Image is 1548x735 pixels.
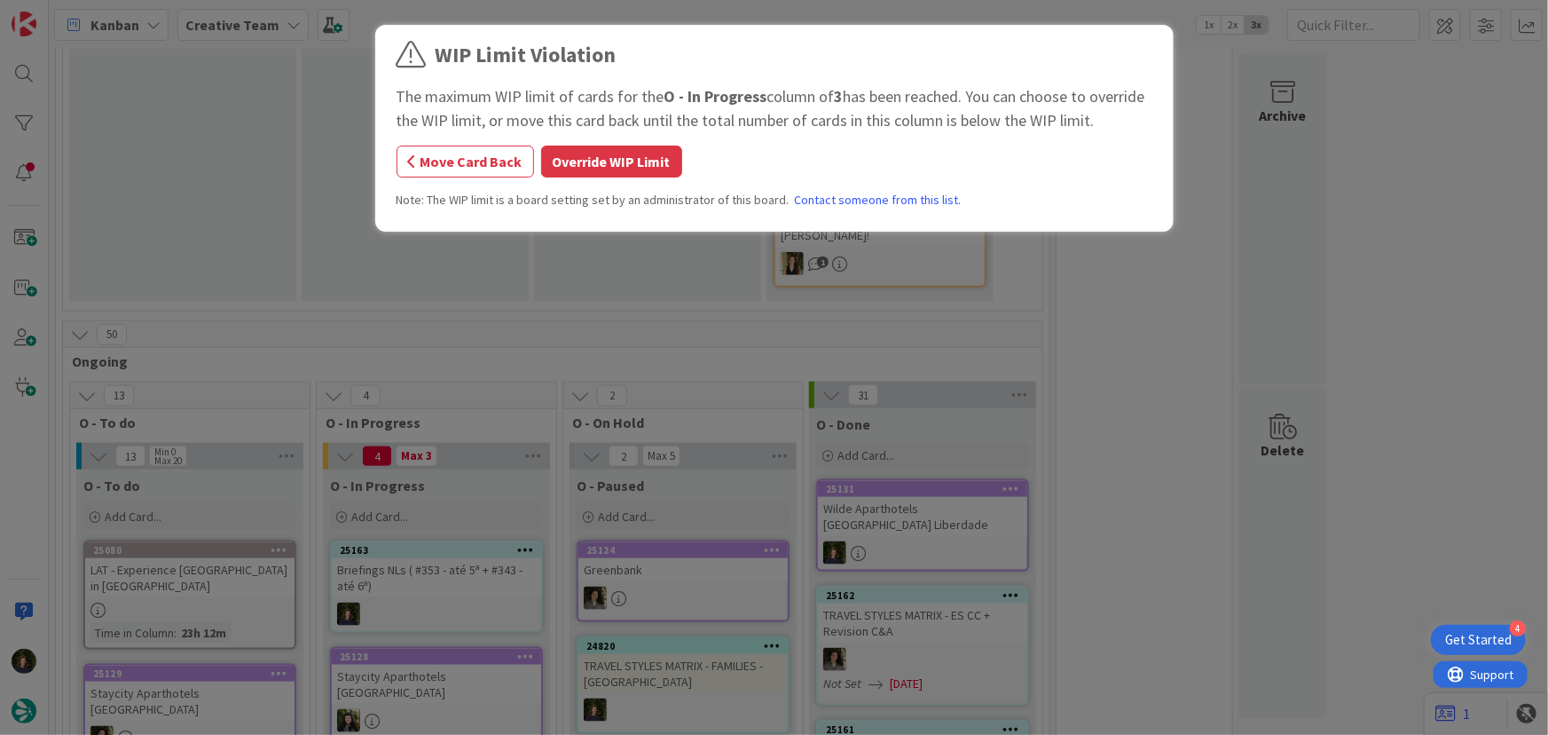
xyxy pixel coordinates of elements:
div: Note: The WIP limit is a board setting set by an administrator of this board. [397,191,1152,209]
a: Contact someone from this list. [795,191,962,209]
div: WIP Limit Violation [436,39,617,71]
div: 4 [1510,620,1526,636]
div: The maximum WIP limit of cards for the column of has been reached. You can choose to override the... [397,84,1152,132]
span: Support [37,3,81,24]
div: Open Get Started checklist, remaining modules: 4 [1431,625,1526,655]
b: 3 [835,86,844,107]
button: Move Card Back [397,146,534,178]
b: O - In Progress [664,86,767,107]
div: Get Started [1445,631,1512,649]
button: Override WIP Limit [541,146,682,178]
